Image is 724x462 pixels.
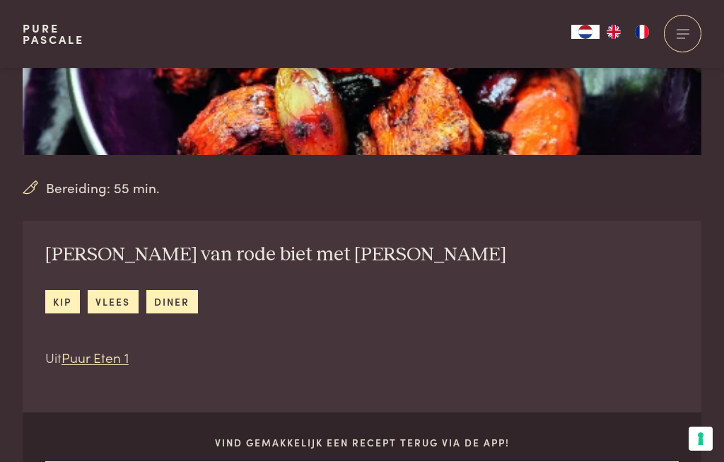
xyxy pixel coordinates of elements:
[45,347,506,368] p: Uit
[146,290,198,313] a: diner
[571,25,656,39] aside: Language selected: Nederlands
[62,347,129,366] a: Puur Eten 1
[600,25,656,39] ul: Language list
[45,435,679,450] p: Vind gemakkelijk een recept terug via de app!
[689,427,713,451] button: Uw voorkeuren voor toestemming voor trackingtechnologieën
[45,243,506,267] h2: [PERSON_NAME] van rode biet met [PERSON_NAME]
[571,25,600,39] div: Language
[88,290,139,313] a: vlees
[571,25,600,39] a: NL
[23,23,84,45] a: PurePascale
[45,290,80,313] a: kip
[600,25,628,39] a: EN
[628,25,656,39] a: FR
[46,178,160,198] span: Bereiding: 55 min.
